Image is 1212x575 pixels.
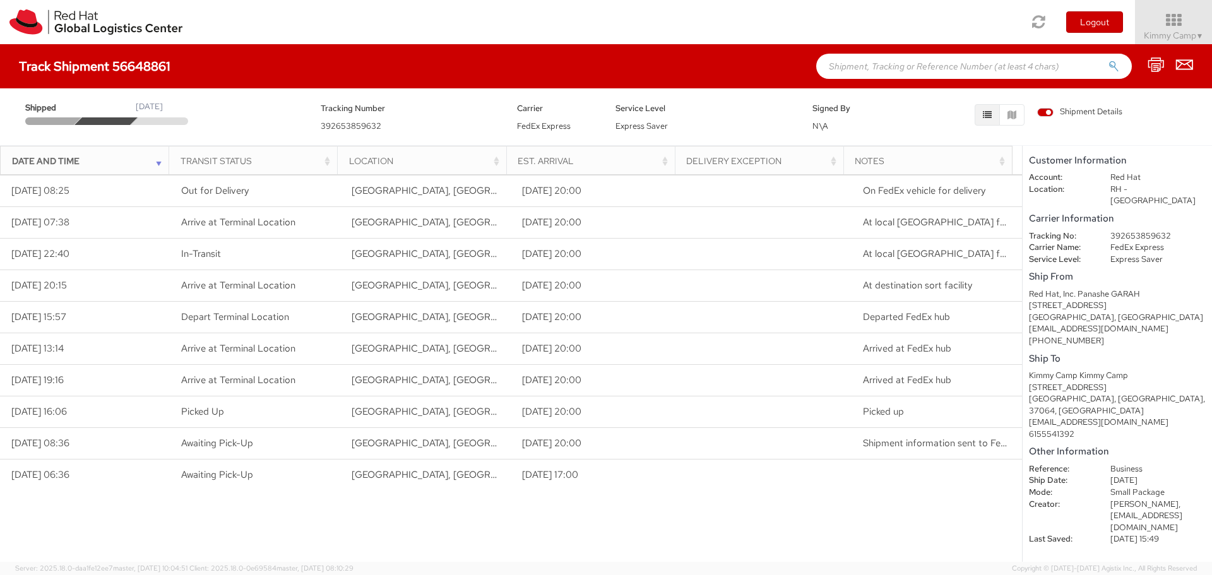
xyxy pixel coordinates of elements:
span: RALEIGH, NC, US [352,468,651,481]
span: In-Transit [181,247,221,260]
span: BRENTWOOD, TN, US [352,216,651,228]
td: [DATE] 17:00 [511,459,681,491]
h5: Ship To [1029,353,1206,364]
div: [GEOGRAPHIC_DATA], [GEOGRAPHIC_DATA] [1029,312,1206,324]
div: Delivery Exception [686,155,840,167]
h4: Track Shipment 56648861 [19,59,170,73]
span: Departed FedEx hub [863,311,950,323]
div: [PHONE_NUMBER] [1029,335,1206,347]
span: Arrive at Terminal Location [181,216,295,228]
td: [DATE] 20:00 [511,365,681,396]
span: Shipment information sent to FedEx [863,437,1016,449]
div: Date and Time [12,155,165,167]
span: master, [DATE] 08:10:29 [276,564,353,572]
span: FedEx Express [517,121,571,131]
span: Express Saver [615,121,668,131]
span: At destination sort facility [863,279,972,292]
h5: Ship From [1029,271,1206,282]
dt: Last Saved: [1019,533,1101,545]
span: RALEIGH, NC, US [352,374,651,386]
button: Logout [1066,11,1123,33]
span: Kimmy Camp [1144,30,1204,41]
span: Picked up [863,405,904,418]
dt: Tracking No: [1019,230,1101,242]
span: [PERSON_NAME], [1110,499,1180,509]
dt: Ship Date: [1019,475,1101,487]
div: Transit Status [181,155,334,167]
td: [DATE] 20:00 [511,428,681,459]
span: RALEIGH, NC, US [352,437,651,449]
span: MEMPHIS, TN, US [352,311,651,323]
div: Red Hat, Inc. Panashe GARAH [1029,288,1206,300]
td: [DATE] 20:00 [511,333,681,365]
span: Shipment Details [1037,106,1122,118]
div: Est. Arrival [518,155,671,167]
img: rh-logistics-00dfa346123c4ec078e1.svg [9,9,182,35]
div: Location [349,155,502,167]
div: [GEOGRAPHIC_DATA], [GEOGRAPHIC_DATA], 37064, [GEOGRAPHIC_DATA] [1029,393,1206,417]
h5: Other Information [1029,446,1206,457]
td: [DATE] 20:00 [511,396,681,428]
span: NASHVILLE, TN, US [352,247,651,260]
input: Shipment, Tracking or Reference Number (at least 4 chars) [816,54,1132,79]
td: [DATE] 20:00 [511,207,681,239]
dt: Carrier Name: [1019,242,1101,254]
td: [DATE] 20:00 [511,175,681,207]
td: [DATE] 20:00 [511,239,681,270]
dt: Mode: [1019,487,1101,499]
span: Picked Up [181,405,224,418]
span: Server: 2025.18.0-daa1fe12ee7 [15,564,187,572]
span: At local FedEx facility [863,216,1024,228]
span: N\A [812,121,828,131]
span: Client: 2025.18.0-0e69584 [189,564,353,572]
td: [DATE] 20:00 [511,270,681,302]
div: [STREET_ADDRESS] [1029,382,1206,394]
label: Shipment Details [1037,106,1122,120]
span: MEMPHIS, TN, US [352,342,651,355]
div: [DATE] [136,101,163,113]
div: Kimmy Camp Kimmy Camp [1029,370,1206,382]
span: master, [DATE] 10:04:51 [113,564,187,572]
span: On FedEx vehicle for delivery [863,184,985,197]
span: BRENTWOOD, TN, US [352,184,651,197]
span: RALEIGH, NC, US [352,405,651,418]
h5: Carrier [517,104,597,113]
span: Arrive at Terminal Location [181,342,295,355]
span: ▼ [1196,31,1204,41]
span: Arrived at FedEx hub [863,342,951,355]
td: [DATE] 20:00 [511,302,681,333]
span: Arrive at Terminal Location [181,279,295,292]
dt: Reference: [1019,463,1101,475]
h5: Carrier Information [1029,213,1206,224]
dt: Account: [1019,172,1101,184]
span: Shipped [25,102,80,114]
h5: Service Level [615,104,793,113]
span: Awaiting Pick-Up [181,468,253,481]
span: Copyright © [DATE]-[DATE] Agistix Inc., All Rights Reserved [1012,564,1197,574]
div: 6155541392 [1029,429,1206,441]
div: Notes [855,155,1008,167]
dt: Creator: [1019,499,1101,511]
span: NASHVILLE, TN, US [352,279,651,292]
span: Arrive at Terminal Location [181,374,295,386]
dt: Service Level: [1019,254,1101,266]
span: Arrived at FedEx hub [863,374,951,386]
span: At local FedEx facility [863,247,1024,260]
div: [STREET_ADDRESS] [1029,300,1206,312]
h5: Tracking Number [321,104,499,113]
span: Out for Delivery [181,184,249,197]
h5: Signed By [812,104,892,113]
span: 392653859632 [321,121,381,131]
span: Awaiting Pick-Up [181,437,253,449]
dt: Location: [1019,184,1101,196]
div: [EMAIL_ADDRESS][DOMAIN_NAME] [1029,417,1206,429]
h5: Customer Information [1029,155,1206,166]
span: Depart Terminal Location [181,311,289,323]
div: [EMAIL_ADDRESS][DOMAIN_NAME] [1029,323,1206,335]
